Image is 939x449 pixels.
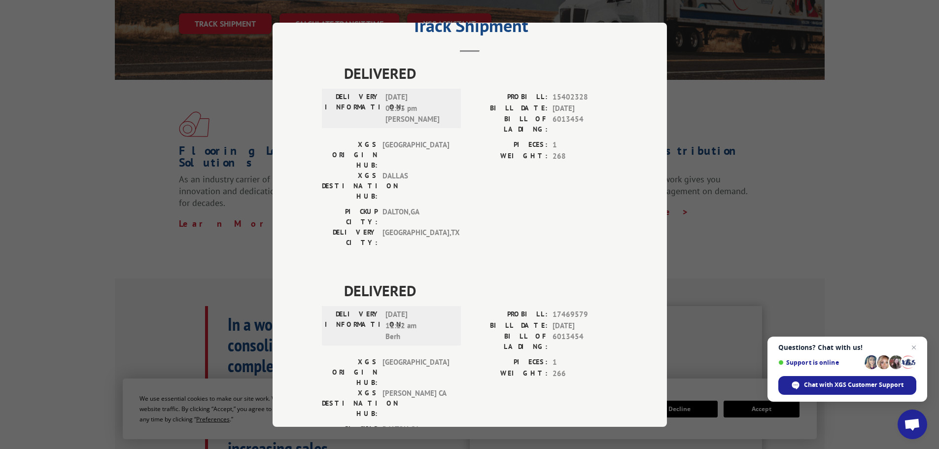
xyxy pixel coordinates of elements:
[470,331,548,352] label: BILL OF LADING:
[322,207,378,227] label: PICKUP CITY:
[344,279,618,302] span: DELIVERED
[325,92,381,125] label: DELIVERY INFORMATION:
[553,139,618,151] span: 1
[470,92,548,103] label: PROBILL:
[804,380,904,389] span: Chat with XGS Customer Support
[383,139,449,171] span: [GEOGRAPHIC_DATA]
[383,207,449,227] span: DALTON , GA
[385,309,452,343] span: [DATE] 11:12 am Berh
[553,114,618,135] span: 6013454
[470,320,548,331] label: BILL DATE:
[344,62,618,84] span: DELIVERED
[383,171,449,202] span: DALLAS
[553,320,618,331] span: [DATE]
[322,227,378,248] label: DELIVERY CITY:
[322,139,378,171] label: XGS ORIGIN HUB:
[322,388,378,419] label: XGS DESTINATION HUB:
[470,357,548,368] label: PIECES:
[383,357,449,388] span: [GEOGRAPHIC_DATA]
[470,150,548,162] label: WEIGHT:
[908,342,920,353] span: Close chat
[553,103,618,114] span: [DATE]
[553,92,618,103] span: 15402328
[553,331,618,352] span: 6013454
[470,103,548,114] label: BILL DATE:
[553,150,618,162] span: 268
[325,309,381,343] label: DELIVERY INFORMATION:
[553,357,618,368] span: 1
[322,19,618,37] h2: Track Shipment
[383,388,449,419] span: [PERSON_NAME] CA
[778,344,916,351] span: Questions? Chat with us!
[470,309,548,320] label: PROBILL:
[322,357,378,388] label: XGS ORIGIN HUB:
[470,114,548,135] label: BILL OF LADING:
[470,139,548,151] label: PIECES:
[383,424,449,445] span: DALTON , GA
[322,171,378,202] label: XGS DESTINATION HUB:
[553,309,618,320] span: 17469579
[778,376,916,395] div: Chat with XGS Customer Support
[553,368,618,379] span: 266
[385,92,452,125] span: [DATE] 01:53 pm [PERSON_NAME]
[322,424,378,445] label: PICKUP CITY:
[778,359,861,366] span: Support is online
[898,410,927,439] div: Open chat
[383,227,449,248] span: [GEOGRAPHIC_DATA] , TX
[470,368,548,379] label: WEIGHT:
